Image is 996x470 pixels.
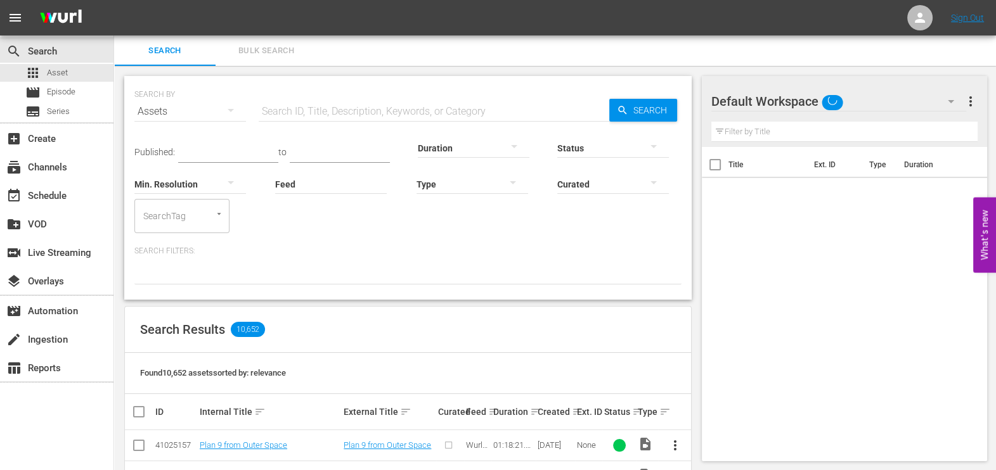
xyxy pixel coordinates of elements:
[660,430,690,460] button: more_vert
[638,404,656,419] div: Type
[668,438,683,453] span: more_vert
[344,440,431,450] a: Plan 9 from Outer Space
[8,10,23,25] span: menu
[538,404,572,419] div: Created
[628,99,677,122] span: Search
[47,67,68,79] span: Asset
[973,198,996,273] button: Open Feedback Widget
[6,303,22,319] span: Automation
[6,217,22,232] span: VOD
[861,147,896,182] th: Type
[638,436,653,452] span: Video
[6,360,22,376] span: Reports
[223,44,309,58] span: Bulk Search
[711,84,966,119] div: Default Workspace
[577,407,601,417] div: Ext. ID
[134,246,682,257] p: Search Filters:
[344,404,434,419] div: External Title
[488,406,500,417] span: sort
[438,407,462,417] div: Curated
[213,208,225,220] button: Open
[6,131,22,146] span: Create
[466,404,490,419] div: Feed
[896,147,972,182] th: Duration
[951,13,984,23] a: Sign Out
[200,440,287,450] a: Plan 9 from Outer Space
[493,404,534,419] div: Duration
[400,406,411,417] span: sort
[200,404,340,419] div: Internal Title
[6,274,22,289] span: Overlays
[6,160,22,175] span: Channels
[604,404,633,419] div: Status
[30,3,91,33] img: ans4CAIJ8jUAAAAAAAAAAAAAAAAAAAAAAAAgQb4GAAAAAAAAAAAAAAAAAAAAAAAAJMjXAAAAAAAAAAAAAAAAAAAAAAAAgAT5G...
[155,440,196,450] div: 41025157
[6,332,22,347] span: Ingestion
[493,440,534,450] div: 01:18:21.739
[122,44,208,58] span: Search
[632,406,644,417] span: sort
[6,245,22,260] span: Live Streaming
[25,104,41,119] span: Series
[25,65,41,80] span: Asset
[962,86,978,117] button: more_vert
[806,147,861,182] th: Ext. ID
[47,105,70,118] span: Series
[231,322,265,337] span: 10,652
[47,86,75,98] span: Episode
[728,147,806,182] th: Title
[6,44,22,59] span: Search
[609,99,677,122] button: Search
[6,188,22,203] span: Schedule
[572,406,583,417] span: sort
[25,85,41,100] span: Episode
[134,147,175,157] span: Published:
[155,407,196,417] div: ID
[577,440,601,450] div: None
[140,368,286,378] span: Found 10,652 assets sorted by: relevance
[530,406,541,417] span: sort
[278,147,287,157] span: to
[254,406,266,417] span: sort
[134,94,246,129] div: Assets
[140,322,225,337] span: Search Results
[538,440,572,450] div: [DATE]
[962,94,978,109] span: more_vert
